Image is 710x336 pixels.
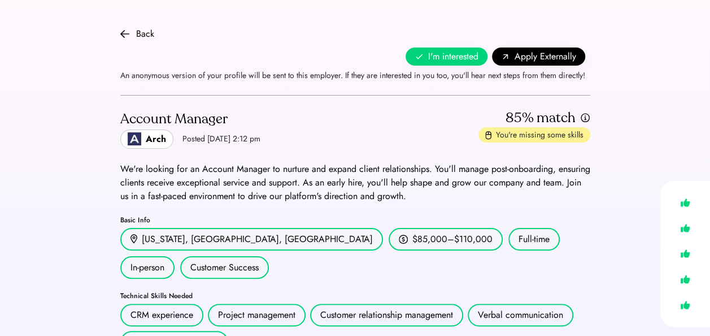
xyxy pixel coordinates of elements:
div: Account Manager [120,110,260,128]
div: An anonymous version of your profile will be sent to this employer. If they are interested in you... [120,66,585,81]
span: I'm interested [428,50,478,63]
img: like.svg [677,245,693,262]
div: Customer relationship management [320,308,453,322]
div: Posted [DATE] 2:12 pm [182,133,260,145]
div: Arch [146,132,166,146]
img: missing-skills.svg [485,131,491,140]
div: Full-time [508,228,560,251]
img: money.svg [399,234,408,244]
div: You're missing some skills [496,130,583,141]
div: In-person [120,256,175,279]
div: Basic Info [120,217,590,223]
div: Verbal communication [478,308,563,322]
img: like.svg [677,195,693,211]
div: [US_STATE], [GEOGRAPHIC_DATA], [GEOGRAPHIC_DATA] [142,232,373,246]
button: Apply Externally [492,48,585,66]
img: info.svg [580,113,590,123]
button: I'm interested [406,48,487,66]
img: like.svg [677,220,693,236]
img: location.svg [130,234,137,244]
div: We're looking for an Account Manager to nurture and expand client relationships. You'll manage po... [120,162,590,203]
div: Project management [218,308,295,322]
img: Logo_Blue_1.png [128,132,141,146]
div: Back [136,27,154,41]
img: like.svg [677,271,693,287]
div: Technical Skills Needed [120,292,590,299]
div: CRM experience [130,308,193,322]
span: Apply Externally [515,50,576,63]
img: arrow-back.svg [120,29,129,38]
img: like.svg [677,297,693,313]
div: $85,000–$110,000 [412,232,493,246]
div: 85% match [506,109,576,127]
div: Customer Success [180,256,269,279]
